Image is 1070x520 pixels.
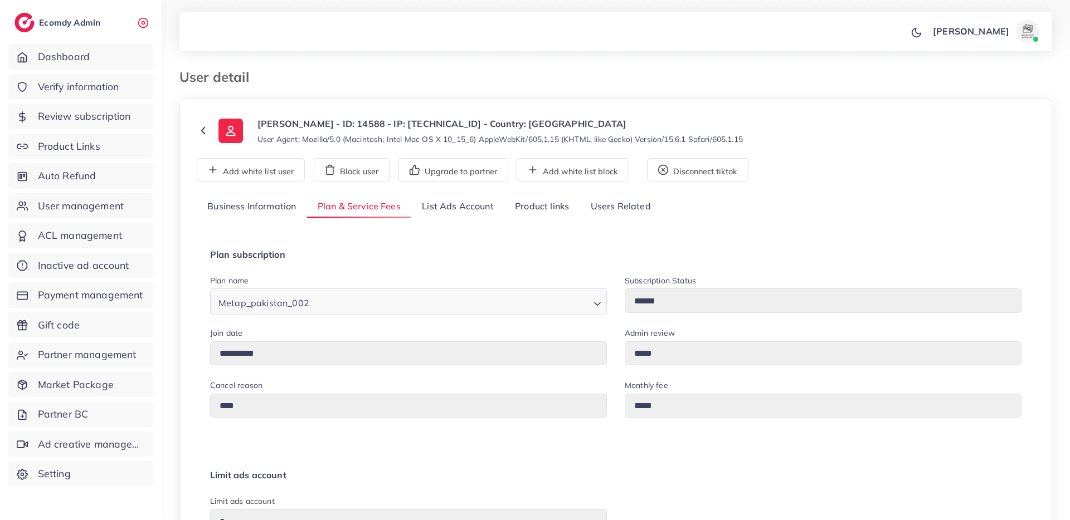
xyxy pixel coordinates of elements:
a: Auto Refund [8,163,153,189]
span: Partner BC [38,407,89,421]
a: logoEcomdy Admin [14,13,103,32]
span: Auto Refund [38,169,96,183]
label: Join date [210,327,242,339]
a: Dashboard [8,44,153,70]
p: [PERSON_NAME] - ID: 14588 - IP: [TECHNICAL_ID] - Country: [GEOGRAPHIC_DATA] [257,117,743,130]
input: Search for option [313,292,589,311]
div: Search for option [210,288,607,315]
a: Inactive ad account [8,253,153,278]
span: ACL management [38,228,122,243]
span: Inactive ad account [38,258,129,273]
label: Plan name [210,275,249,286]
label: Limit ads account [210,496,275,507]
span: Market Package [38,377,114,392]
img: avatar [1016,20,1039,42]
a: Users Related [580,195,661,219]
span: User management [38,199,124,213]
a: [PERSON_NAME]avatar [927,20,1043,42]
label: Monthly fee [625,380,668,391]
img: logo [14,13,35,32]
a: Market Package [8,372,153,398]
button: Disconnect tiktok [647,158,748,181]
label: Admin review [625,327,675,339]
a: Ad creative management [8,431,153,457]
a: Product Links [8,134,153,159]
small: User Agent: Mozilla/5.0 (Macintosh; Intel Mac OS X 10_15_6) AppleWebKit/605.1.15 (KHTML, like Gec... [257,134,743,145]
a: Verify information [8,74,153,100]
a: Plan & Service Fees [307,195,411,219]
a: Business Information [197,195,307,219]
span: Partner management [38,347,137,362]
a: Partner management [8,342,153,367]
a: Partner BC [8,401,153,427]
span: Verify information [38,80,119,94]
h2: Ecomdy Admin [39,17,103,28]
label: Cancel reason [210,380,262,391]
a: Payment management [8,282,153,308]
a: User management [8,193,153,219]
label: Subscription Status [625,275,696,286]
button: Block user [314,158,390,181]
button: Add white list user [197,158,305,181]
h3: User detail [179,69,258,85]
button: Upgrade to partner [398,158,508,181]
a: List Ads Account [411,195,504,219]
span: Setting [38,467,71,481]
button: Add white list block [517,158,629,181]
span: Gift code [38,318,80,332]
a: Product links [504,195,580,219]
a: Setting [8,461,153,487]
span: Review subscription [38,109,131,124]
h4: Limit ads account [210,470,1022,480]
span: Payment management [38,288,143,302]
span: Ad creative management [38,437,145,452]
span: Metap_pakistan_002 [216,295,312,311]
a: Gift code [8,312,153,338]
a: ACL management [8,223,153,248]
span: Dashboard [38,50,90,64]
a: Review subscription [8,104,153,129]
span: Product Links [38,139,100,154]
p: [PERSON_NAME] [933,24,1009,38]
img: ic-user-info.36bf1079.svg [218,119,243,143]
h4: Plan subscription [210,249,1022,260]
